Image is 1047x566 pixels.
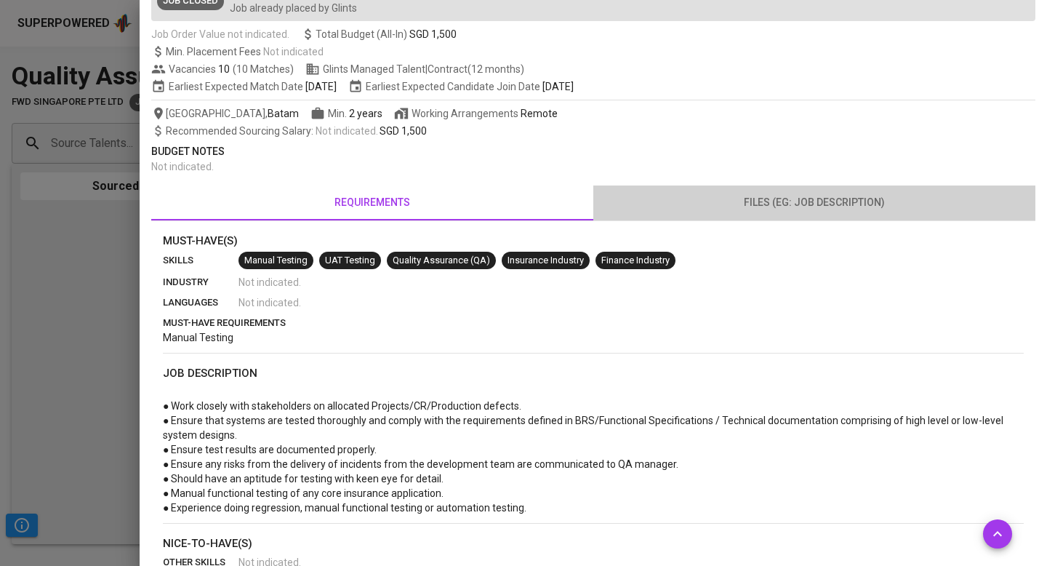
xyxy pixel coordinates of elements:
p: Job already placed by Glints [230,1,357,15]
p: job description [163,365,1024,382]
span: Not indicated [263,46,324,57]
span: Job Order Value not indicated. [151,27,289,41]
span: SGD 1,500 [380,125,427,137]
p: industry [163,275,238,290]
span: [DATE] [305,79,337,94]
span: Not indicated . [238,295,301,310]
p: must-have requirements [163,316,1024,330]
span: ● Work closely with stakeholders on allocated Projects/CR/Production defects. ● Ensure that syste... [163,400,1006,514]
span: 2 years [349,108,382,119]
span: [DATE] [542,79,574,94]
span: Earliest Expected Candidate Join Date [348,79,574,94]
span: [GEOGRAPHIC_DATA] , [151,106,299,121]
span: Quality Assurance (QA) [387,254,496,268]
span: Glints Managed Talent | Contract (12 months) [305,62,524,76]
span: Not indicated . [316,125,378,137]
span: 10 [216,62,230,76]
span: Recommended Sourcing Salary : [166,125,316,137]
span: UAT Testing [319,254,381,268]
span: Min. [328,108,382,119]
span: Working Arrangements [394,106,558,121]
p: languages [163,295,238,310]
span: Insurance Industry [502,254,590,268]
span: SGD 1,500 [409,27,457,41]
span: Batam [268,106,299,121]
span: Earliest Expected Match Date [151,79,337,94]
p: Budget Notes [151,144,1035,159]
span: Vacancies ( 10 Matches ) [151,62,294,76]
span: Manual Testing [238,254,313,268]
span: Total Budget (All-In) [301,27,457,41]
span: requirements [160,194,585,212]
span: Finance Industry [595,254,675,268]
p: skills [163,253,238,268]
p: Must-Have(s) [163,233,1024,250]
span: Min. Placement Fees [166,46,324,57]
span: files (eg: job description) [602,194,1027,212]
span: Not indicated . [151,161,214,172]
span: Not indicated . [238,275,301,290]
div: Remote [521,106,558,121]
p: nice-to-have(s) [163,535,1024,552]
span: Manual Testing [163,332,233,343]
